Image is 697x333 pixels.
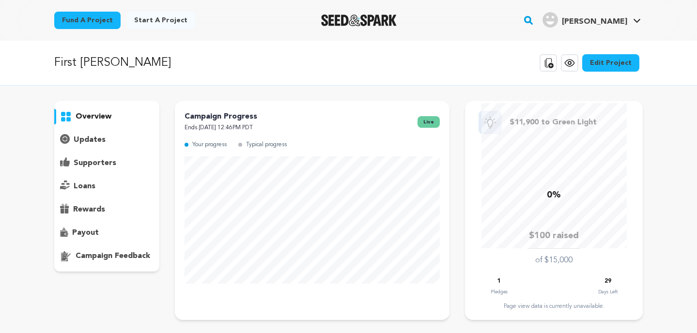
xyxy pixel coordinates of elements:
p: First [PERSON_NAME] [54,54,171,72]
p: 0% [547,188,561,202]
p: campaign feedback [76,250,150,262]
button: rewards [54,202,160,217]
p: Ends [DATE] 12:46PM PDT [185,122,257,134]
p: overview [76,111,111,122]
a: Fund a project [54,12,121,29]
p: supporters [74,157,116,169]
button: payout [54,225,160,241]
div: Freeman M.'s Profile [542,12,627,28]
p: rewards [73,204,105,215]
a: Freeman M.'s Profile [541,10,643,28]
button: supporters [54,155,160,171]
p: payout [72,227,99,239]
p: loans [74,181,95,192]
p: Pledges [491,287,508,297]
p: 29 [604,276,611,287]
p: Campaign Progress [185,111,257,122]
div: Page view data is currently unavailable. [475,303,633,310]
a: Start a project [126,12,195,29]
img: user.png [542,12,558,28]
a: Seed&Spark Homepage [321,15,397,26]
span: live [418,116,440,128]
button: overview [54,109,160,124]
p: Typical progress [246,139,287,151]
span: [PERSON_NAME] [562,18,627,26]
img: Seed&Spark Logo Dark Mode [321,15,397,26]
button: campaign feedback [54,248,160,264]
a: Edit Project [582,54,639,72]
button: loans [54,179,160,194]
p: Days Left [598,287,618,297]
span: Freeman M.'s Profile [541,10,643,30]
button: updates [54,132,160,148]
p: of $15,000 [535,255,573,266]
p: Your progress [192,139,227,151]
p: 1 [497,276,501,287]
p: updates [74,134,106,146]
